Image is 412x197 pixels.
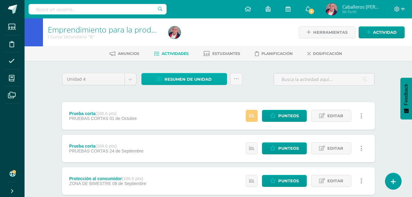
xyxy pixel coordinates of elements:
[118,51,139,56] span: Anuncios
[262,110,307,122] a: Punteos
[110,116,137,121] span: 01 de Octubre
[67,73,120,85] span: Unidad 4
[29,4,167,14] input: Busca un usuario...
[325,3,338,15] img: 718472c83144e4d062e4550837bf6643.png
[141,73,227,85] a: Resumen de unidad
[69,149,108,153] span: PRUEBAS CORTAS
[313,27,348,38] span: Herramientas
[274,73,374,85] input: Busca la actividad aquí...
[95,144,117,149] strong: (100.0 pts)
[168,26,181,39] img: 718472c83144e4d062e4550837bf6643.png
[48,34,161,40] div: I Curso Secundaria 'B'
[212,51,240,56] span: Estudiantes
[110,149,144,153] span: 24 de Septiembre
[327,175,343,187] span: Editar
[308,8,315,15] span: 9
[359,26,405,38] a: Actividad
[112,181,146,186] span: 08 de Septiembre
[69,144,143,149] div: Prueba corta
[162,51,189,56] span: Actividades
[307,49,342,59] a: Dosificación
[122,176,143,181] strong: (100.0 pts)
[69,181,111,186] span: ZONA DE BIMESTRE
[278,110,299,122] span: Punteos
[278,175,299,187] span: Punteos
[255,49,293,59] a: Planificación
[69,111,137,116] div: Prueba corta
[154,49,189,59] a: Actividades
[48,25,161,34] h1: Emprendimiento para la productividad
[278,143,299,154] span: Punteos
[400,78,412,119] button: Feedback - Mostrar encuesta
[327,110,343,122] span: Editar
[203,49,240,59] a: Estudiantes
[342,4,379,10] span: Caballeros [PERSON_NAME]
[110,49,139,59] a: Anuncios
[62,73,136,85] a: Unidad 4
[262,142,307,154] a: Punteos
[299,26,356,38] a: Herramientas
[262,175,307,187] a: Punteos
[69,116,108,121] span: PRUEBAS CORTAS
[69,176,146,181] div: Protección al consumidor
[373,27,397,38] span: Actividad
[164,74,212,85] span: Resumen de unidad
[95,111,117,116] strong: (100.0 pts)
[48,24,183,35] a: Emprendimiento para la productividad
[327,143,343,154] span: Editar
[261,51,293,56] span: Planificación
[342,9,379,14] span: Mi Perfil
[313,51,342,56] span: Dosificación
[403,84,409,105] span: Feedback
